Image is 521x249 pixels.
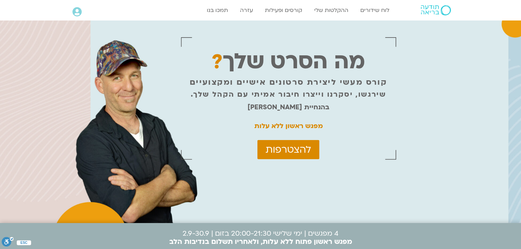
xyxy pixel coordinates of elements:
[266,144,311,155] span: להצטרפות
[203,4,231,17] a: תמכו בנו
[248,103,329,112] strong: בהנחיית [PERSON_NAME]
[357,4,393,17] a: לוח שידורים
[421,5,451,15] img: תודעה בריאה
[237,4,256,17] a: עזרה
[212,49,223,75] span: ?
[212,57,365,66] p: מה הסרט שלך
[169,230,352,246] p: 4 מפגשים | ימי שלישי 20:00-21:30 בזום | 2.9-30.9
[262,4,306,17] a: קורסים ופעילות
[191,90,386,99] p: שירגשו, יסקרנו וייצרו חיבור אמיתי עם הקהל שלך.
[311,4,352,17] a: ההקלטות שלי
[254,122,323,130] strong: מפגש ראשון ללא עלות
[190,78,387,87] p: קורס מעשי ליצירת סרטונים אישיים ומקצועיים
[169,237,352,246] b: מפגש ראשון פתוח ללא עלות, ולאחריו תשלום בנדיבות הלב
[257,140,319,159] a: להצטרפות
